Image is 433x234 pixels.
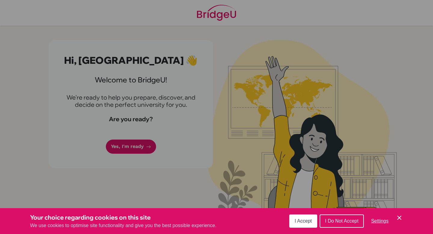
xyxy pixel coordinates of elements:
span: I Do Not Accept [325,218,358,223]
button: I Do Not Accept [320,214,364,228]
p: We use cookies to optimise site functionality and give you the best possible experience. [30,222,216,229]
button: Save and close [396,214,403,221]
h3: Your choice regarding cookies on this site [30,213,216,222]
span: Settings [371,218,388,223]
button: I Accept [289,214,317,228]
span: I Accept [295,218,312,223]
button: Settings [366,215,393,227]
